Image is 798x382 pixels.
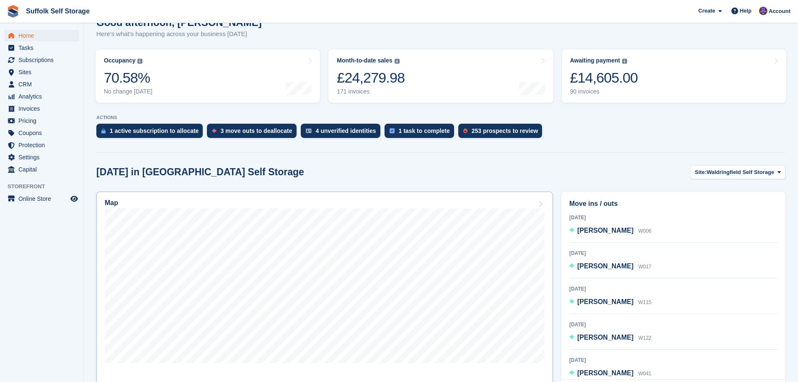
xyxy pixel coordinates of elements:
[110,127,199,134] div: 1 active subscription to allocate
[316,127,376,134] div: 4 unverified identities
[328,49,553,103] a: Month-to-date sales £24,279.98 171 invoices
[4,151,79,163] a: menu
[18,139,69,151] span: Protection
[577,334,633,341] span: [PERSON_NAME]
[337,88,405,95] div: 171 invoices
[472,127,538,134] div: 253 prospects to review
[570,57,620,64] div: Awaiting payment
[622,59,627,64] img: icon-info-grey-7440780725fd019a000dd9b08b2336e03edf1995a4989e88bcd33f0948082b44.svg
[4,193,79,205] a: menu
[212,128,216,133] img: move_outs_to_deallocate_icon-f764333ba52eb49d3ac5e1228854f67142a1ed5810a6f6cc68b1a99e826820c5.svg
[577,262,633,270] span: [PERSON_NAME]
[18,164,69,175] span: Capital
[4,127,79,139] a: menu
[4,164,79,175] a: menu
[698,7,715,15] span: Create
[301,124,385,142] a: 4 unverified identities
[337,57,392,64] div: Month-to-date sales
[740,7,752,15] span: Help
[695,168,707,177] span: Site:
[96,29,262,39] p: Here's what's happening across your business [DATE]
[4,42,79,54] a: menu
[337,69,405,86] div: £24,279.98
[4,115,79,127] a: menu
[96,166,304,178] h2: [DATE] in [GEOGRAPHIC_DATA] Self Storage
[577,298,633,305] span: [PERSON_NAME]
[385,124,458,142] a: 1 task to complete
[458,124,547,142] a: 253 prospects to review
[562,49,786,103] a: Awaiting payment £14,605.00 90 invoices
[395,59,400,64] img: icon-info-grey-7440780725fd019a000dd9b08b2336e03edf1995a4989e88bcd33f0948082b44.svg
[569,199,777,209] h2: Move ins / outs
[4,91,79,102] a: menu
[569,214,777,221] div: [DATE]
[4,103,79,114] a: menu
[101,128,106,134] img: active_subscription_to_allocate_icon-d502201f5373d7db506a760aba3b589e785aa758c864c3986d89f69b8ff3...
[96,115,785,120] p: ACTIONS
[18,42,69,54] span: Tasks
[638,264,651,270] span: W017
[18,30,69,42] span: Home
[569,333,651,343] a: [PERSON_NAME] W122
[569,297,651,308] a: [PERSON_NAME] W115
[4,30,79,42] a: menu
[18,54,69,66] span: Subscriptions
[18,103,69,114] span: Invoices
[577,227,633,234] span: [PERSON_NAME]
[570,69,638,86] div: £14,605.00
[18,91,69,102] span: Analytics
[4,66,79,78] a: menu
[759,7,767,15] img: Emma
[18,66,69,78] span: Sites
[463,128,467,133] img: prospect-51fa495bee0391a8d652442698ab0144808aea92771e9ea1ae160a38d050c398.svg
[769,7,790,16] span: Account
[18,127,69,139] span: Coupons
[137,59,142,64] img: icon-info-grey-7440780725fd019a000dd9b08b2336e03edf1995a4989e88bcd33f0948082b44.svg
[18,193,69,205] span: Online Store
[104,69,152,86] div: 70.58%
[638,299,651,305] span: W115
[570,88,638,95] div: 90 invoices
[569,368,651,379] a: [PERSON_NAME] W041
[18,78,69,90] span: CRM
[569,261,651,272] a: [PERSON_NAME] W017
[18,151,69,163] span: Settings
[4,54,79,66] a: menu
[569,226,651,236] a: [PERSON_NAME] W006
[569,321,777,328] div: [DATE]
[399,127,450,134] div: 1 task to complete
[220,127,292,134] div: 3 move outs to deallocate
[390,128,395,133] img: task-75834270c22a3079a89374b754ae025e5fb1db73e45f91037f5363f120a921f8.svg
[569,356,777,364] div: [DATE]
[69,194,79,204] a: Preview store
[4,139,79,151] a: menu
[638,371,651,377] span: W041
[23,4,93,18] a: Suffolk Self Storage
[306,128,312,133] img: verify_identity-adf6edd0f0f0b5bbfe63781bf79b02c33cf7c696d77639b501bdc392416b5a36.svg
[4,78,79,90] a: menu
[7,5,19,18] img: stora-icon-8386f47178a22dfd0bd8f6a31ec36ba5ce8667c1dd55bd0f319d3a0aa187defe.svg
[104,88,152,95] div: No change [DATE]
[569,285,777,293] div: [DATE]
[569,249,777,257] div: [DATE]
[104,57,135,64] div: Occupancy
[577,369,633,377] span: [PERSON_NAME]
[207,124,300,142] a: 3 move outs to deallocate
[96,49,320,103] a: Occupancy 70.58% No change [DATE]
[96,124,207,142] a: 1 active subscription to allocate
[18,115,69,127] span: Pricing
[690,165,785,179] button: Site: Waldringfield Self Storage
[638,335,651,341] span: W122
[638,228,651,234] span: W006
[707,168,774,177] span: Waldringfield Self Storage
[8,182,83,191] span: Storefront
[105,199,118,207] h2: Map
